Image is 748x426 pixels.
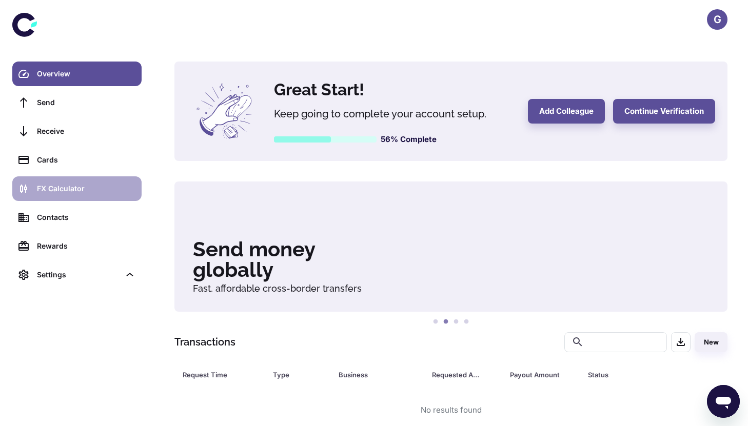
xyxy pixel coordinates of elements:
[37,154,135,166] div: Cards
[12,148,142,172] a: Cards
[421,404,482,416] div: No results found
[695,332,727,352] button: New
[37,269,120,280] div: Settings
[381,134,437,146] h6: 56% Complete
[37,212,135,223] div: Contacts
[37,68,135,79] div: Overview
[461,317,471,327] button: 4
[12,205,142,230] a: Contacts
[274,77,516,102] h4: Great Start!
[37,183,135,194] div: FX Calculator
[37,97,135,108] div: Send
[12,176,142,201] a: FX Calculator
[273,368,326,382] span: Type
[12,90,142,115] a: Send
[274,106,516,121] h5: Keep going to complete your account setup.
[37,240,135,252] div: Rewards
[193,284,709,293] h6: Fast, affordable cross-border transfers
[432,368,484,382] div: Requested Amount
[510,368,562,382] div: Payout Amount
[193,239,709,280] h3: Send money globally
[528,99,605,124] button: Add Colleague
[588,368,672,382] div: Status
[451,317,461,327] button: 3
[183,368,261,382] span: Request Time
[12,119,142,144] a: Receive
[430,317,441,327] button: 1
[12,234,142,258] a: Rewards
[273,368,313,382] div: Type
[183,368,247,382] div: Request Time
[432,368,498,382] span: Requested Amount
[707,9,727,30] button: G
[174,334,235,350] h1: Transactions
[613,99,715,124] button: Continue Verification
[441,317,451,327] button: 2
[12,62,142,86] a: Overview
[510,368,576,382] span: Payout Amount
[37,126,135,137] div: Receive
[12,262,142,287] div: Settings
[707,385,740,418] iframe: Button to launch messaging window
[588,368,685,382] span: Status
